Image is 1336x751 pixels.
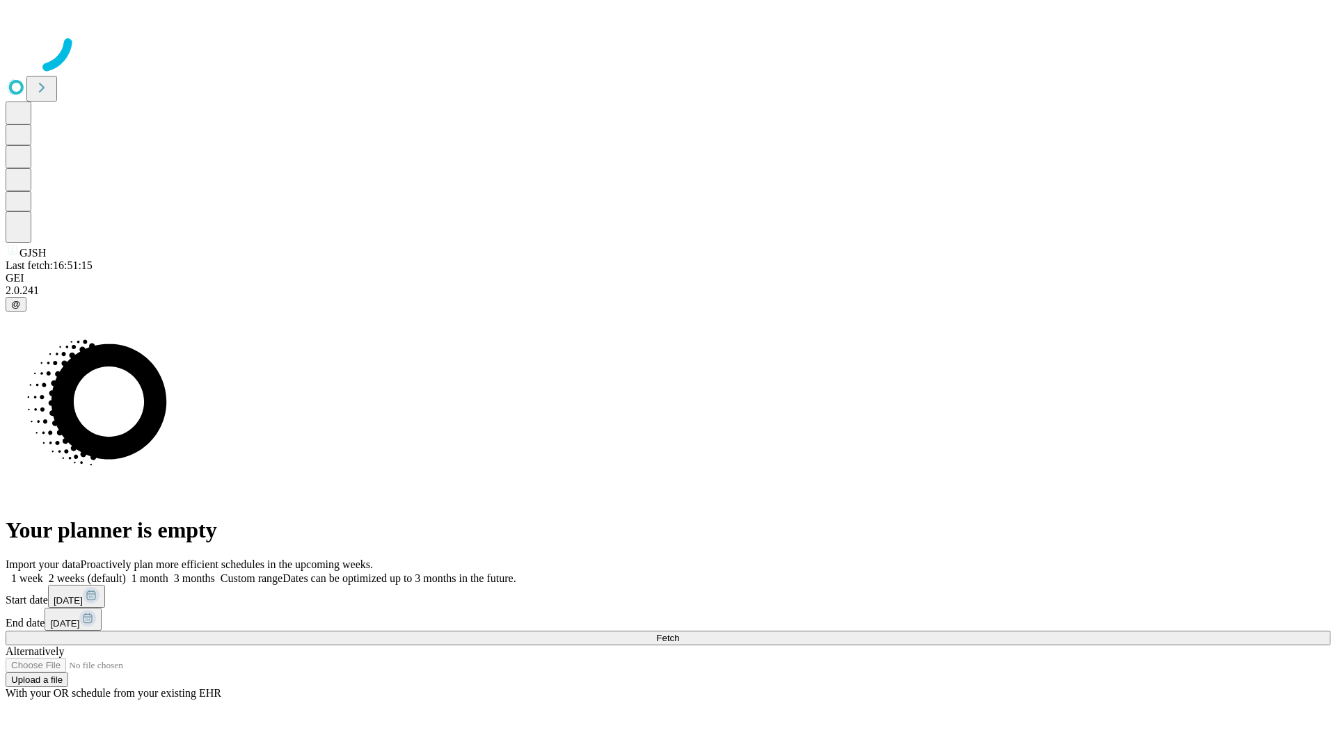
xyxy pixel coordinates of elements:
[45,608,102,631] button: [DATE]
[6,297,26,312] button: @
[6,687,221,699] span: With your OR schedule from your existing EHR
[6,672,68,687] button: Upload a file
[283,572,516,584] span: Dates can be optimized up to 3 months in the future.
[11,572,43,584] span: 1 week
[54,595,83,606] span: [DATE]
[6,517,1330,543] h1: Your planner is empty
[656,633,679,643] span: Fetch
[11,299,21,309] span: @
[6,558,81,570] span: Import your data
[6,585,1330,608] div: Start date
[6,284,1330,297] div: 2.0.241
[48,585,105,608] button: [DATE]
[81,558,373,570] span: Proactively plan more efficient schedules in the upcoming weeks.
[6,272,1330,284] div: GEI
[6,645,64,657] span: Alternatively
[6,608,1330,631] div: End date
[6,631,1330,645] button: Fetch
[19,247,46,259] span: GJSH
[132,572,168,584] span: 1 month
[49,572,126,584] span: 2 weeks (default)
[6,259,93,271] span: Last fetch: 16:51:15
[50,618,79,629] span: [DATE]
[221,572,283,584] span: Custom range
[174,572,215,584] span: 3 months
